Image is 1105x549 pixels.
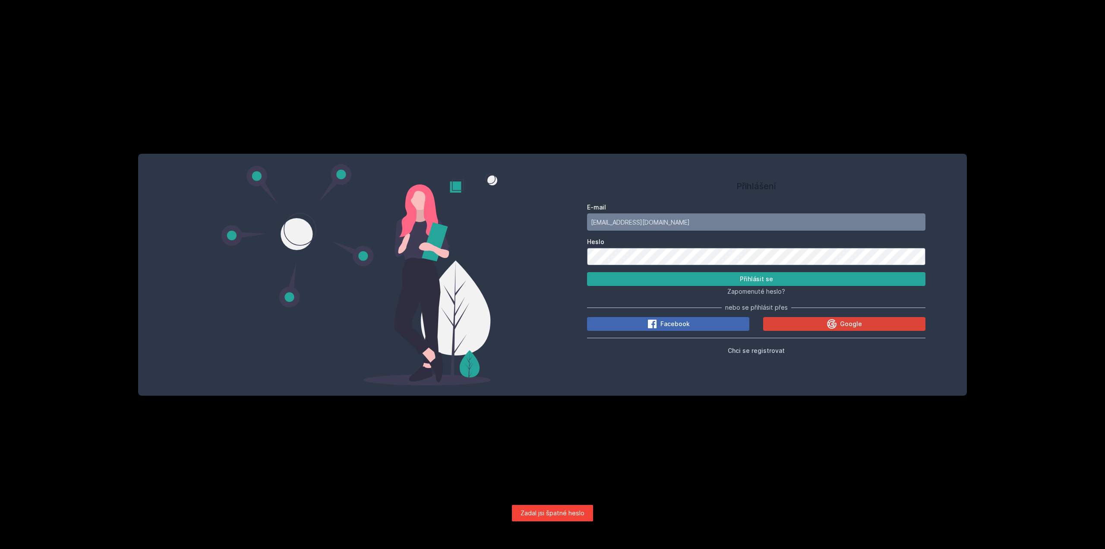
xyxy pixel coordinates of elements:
span: Chci se registrovat [728,347,785,354]
span: Zapomenuté heslo? [727,288,785,295]
button: Přihlásit se [587,272,925,286]
input: Tvoje e-mailová adresa [587,213,925,231]
button: Facebook [587,317,749,331]
label: Heslo [587,238,925,246]
button: Chci se registrovat [728,345,785,355]
div: Zadal jsi špatné heslo [512,505,593,521]
label: E-mail [587,203,925,212]
h1: Přihlášení [587,180,925,193]
span: Google [840,320,862,328]
span: Facebook [660,320,690,328]
button: Google [763,317,925,331]
span: nebo se přihlásit přes [725,303,788,312]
